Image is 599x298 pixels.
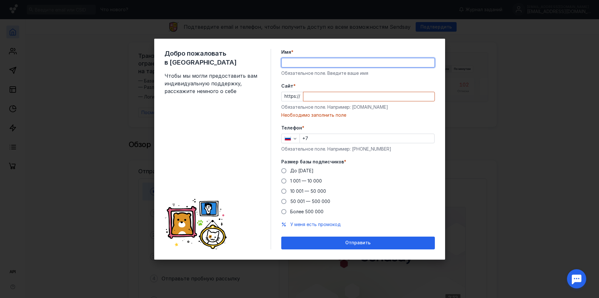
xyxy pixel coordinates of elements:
[290,222,341,227] span: У меня есть промокод
[281,104,435,110] div: Обязательное поле. Например: [DOMAIN_NAME]
[281,49,291,55] span: Имя
[290,199,330,204] span: 50 001 — 500 000
[164,72,260,95] span: Чтобы мы могли предоставить вам индивидуальную поддержку, расскажите немного о себе
[281,112,435,118] div: Необходимо заполнить поле
[281,70,435,76] div: Обязательное поле. Введите ваше имя
[281,146,435,152] div: Обязательное поле. Например: [PHONE_NUMBER]
[290,168,314,173] span: До [DATE]
[345,240,371,246] span: Отправить
[281,237,435,249] button: Отправить
[281,125,302,131] span: Телефон
[281,83,293,89] span: Cайт
[290,209,323,214] span: Более 500 000
[290,188,326,194] span: 10 001 — 50 000
[290,178,322,184] span: 1 001 — 10 000
[281,159,344,165] span: Размер базы подписчиков
[290,221,341,228] button: У меня есть промокод
[164,49,260,67] span: Добро пожаловать в [GEOGRAPHIC_DATA]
